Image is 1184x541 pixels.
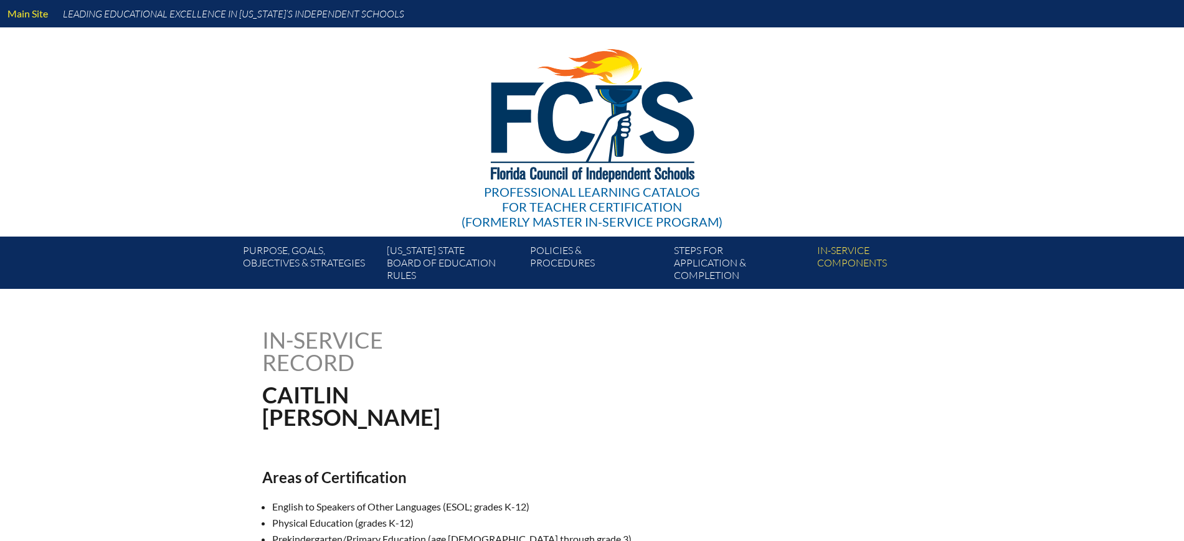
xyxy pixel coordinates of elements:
[525,242,668,289] a: Policies &Procedures
[812,242,955,289] a: In-servicecomponents
[272,515,711,531] li: Physical Education (grades K-12)
[462,184,722,229] div: Professional Learning Catalog (formerly Master In-service Program)
[262,383,671,428] h1: Caitlin [PERSON_NAME]
[2,5,53,22] a: Main Site
[262,468,701,486] h2: Areas of Certification
[502,199,682,214] span: for Teacher Certification
[463,27,721,197] img: FCISlogo221.eps
[669,242,812,289] a: Steps forapplication & completion
[262,329,513,374] h1: In-service record
[238,242,381,289] a: Purpose, goals,objectives & strategies
[382,242,525,289] a: [US_STATE] StateBoard of Education rules
[457,25,727,232] a: Professional Learning Catalog for Teacher Certification(formerly Master In-service Program)
[272,499,711,515] li: English to Speakers of Other Languages (ESOL; grades K-12)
